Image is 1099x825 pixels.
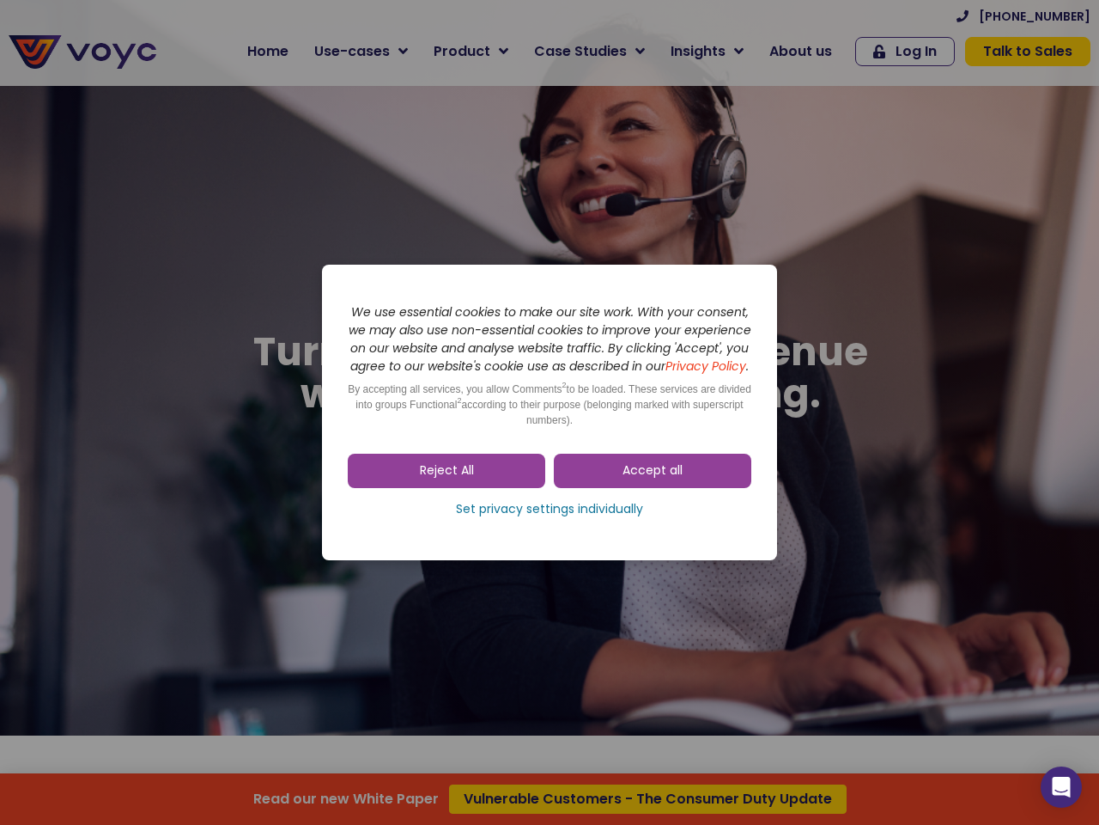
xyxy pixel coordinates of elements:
[622,462,683,480] span: Accept all
[457,396,461,405] sup: 2
[554,454,751,488] a: Accept all
[348,383,751,426] span: By accepting all services, you allow Comments to be loaded. These services are divided into group...
[349,303,751,375] i: We use essential cookies to make our site work. With your consent, we may also use non-essential ...
[562,381,567,389] sup: 2
[456,501,643,518] span: Set privacy settings individually
[1041,767,1082,808] div: Open Intercom Messenger
[665,357,746,375] a: Privacy Policy
[348,497,751,522] a: Set privacy settings individually
[348,454,545,488] a: Reject All
[420,462,474,480] span: Reject All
